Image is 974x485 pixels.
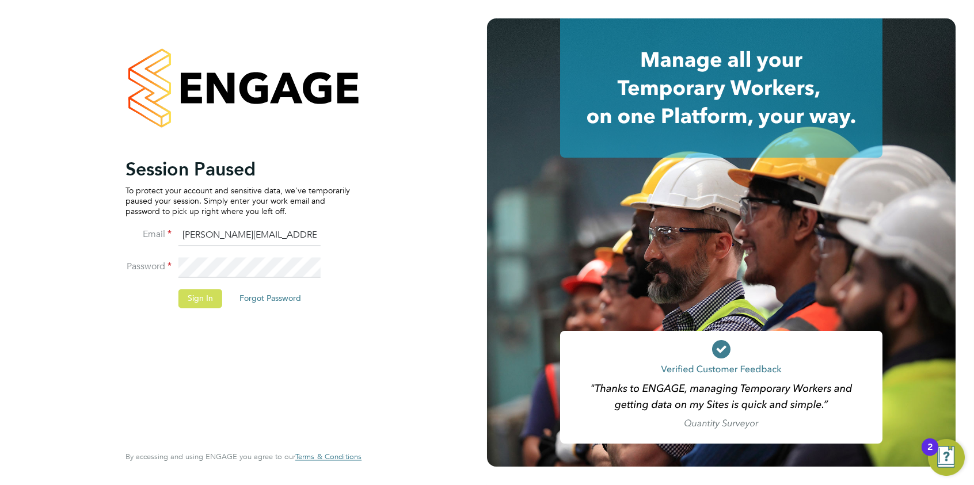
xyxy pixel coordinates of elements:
[928,439,965,476] button: Open Resource Center, 2 new notifications
[927,447,933,462] div: 2
[125,228,172,240] label: Email
[125,185,350,217] p: To protect your account and sensitive data, we've temporarily paused your session. Simply enter y...
[125,261,172,273] label: Password
[125,452,362,462] span: By accessing and using ENGAGE you agree to our
[125,158,350,181] h2: Session Paused
[230,289,310,308] button: Forgot Password
[178,226,321,246] input: Enter your work email...
[295,453,362,462] a: Terms & Conditions
[178,289,222,308] button: Sign In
